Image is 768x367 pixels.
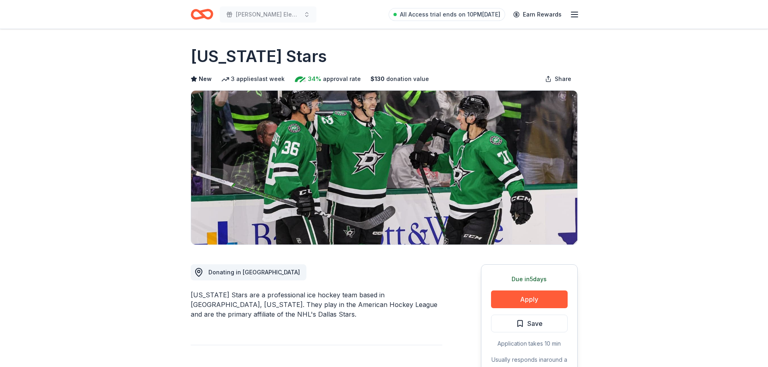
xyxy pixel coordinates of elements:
a: All Access trial ends on 10PM[DATE] [389,8,505,21]
img: Image for Texas Stars [191,91,577,245]
button: Apply [491,290,568,308]
span: All Access trial ends on 10PM[DATE] [400,10,500,19]
span: Share [555,74,571,84]
button: Share [539,71,578,87]
span: 34% [308,74,321,84]
button: [PERSON_NAME] Elementary Fall Festival [220,6,316,23]
a: Earn Rewards [508,7,566,22]
div: [US_STATE] Stars are a professional ice hockey team based in [GEOGRAPHIC_DATA], [US_STATE]. They ... [191,290,442,319]
div: Due in 5 days [491,274,568,284]
span: Donating in [GEOGRAPHIC_DATA] [208,269,300,276]
span: approval rate [323,74,361,84]
span: Save [527,318,543,329]
span: donation value [386,74,429,84]
span: New [199,74,212,84]
span: [PERSON_NAME] Elementary Fall Festival [236,10,300,19]
h1: [US_STATE] Stars [191,45,327,68]
div: Application takes 10 min [491,339,568,348]
div: 3 applies last week [221,74,285,84]
button: Save [491,315,568,332]
a: Home [191,5,213,24]
span: $ 130 [370,74,385,84]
